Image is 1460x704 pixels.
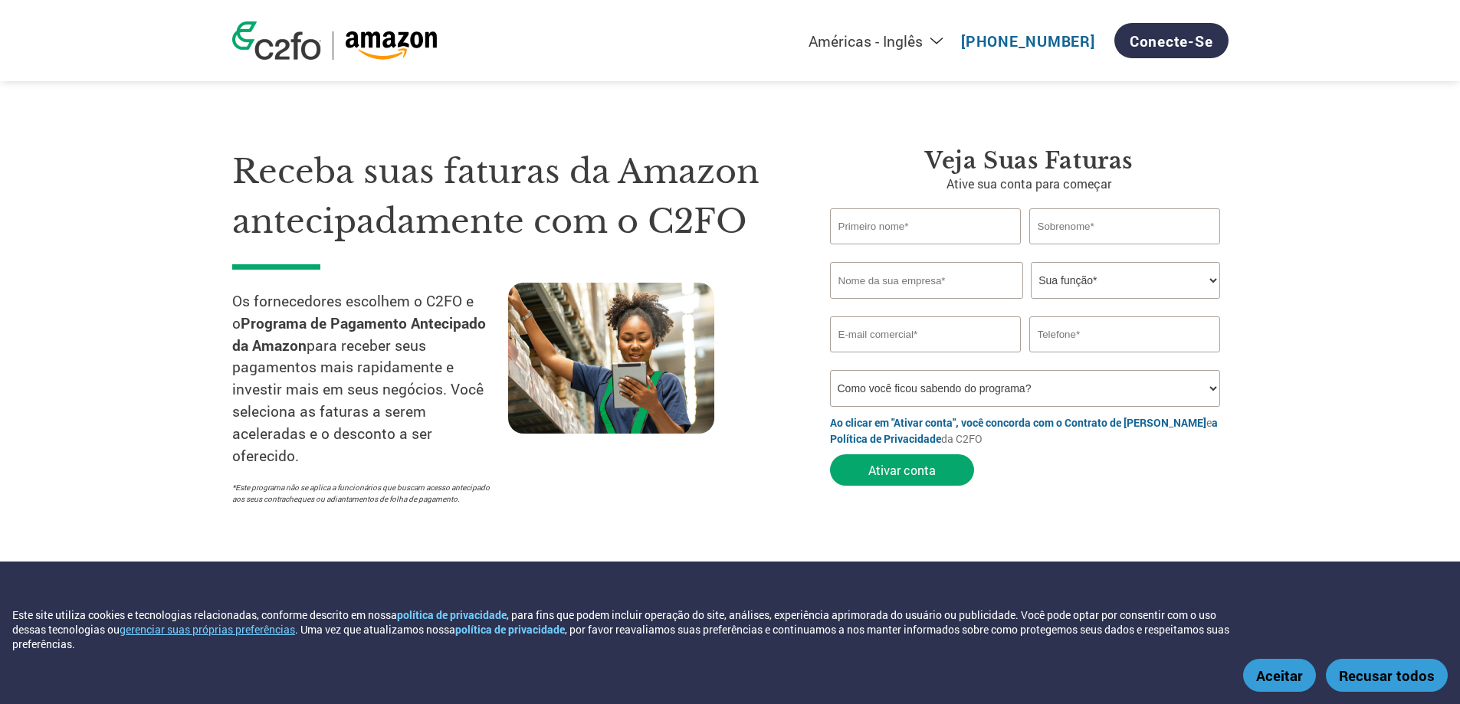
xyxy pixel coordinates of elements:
[232,313,486,355] font: Programa de Pagamento Antecipado da Amazon
[12,622,1229,651] font: , por favor reavaliamos suas preferências e continuamos a nos manter informados sobre como proteg...
[830,262,1023,299] input: Nome da sua empresa*
[455,622,565,637] a: política de privacidade
[1029,316,1221,352] input: Telefone*
[830,354,927,364] font: Endereço de e-mail inválido
[1029,354,1122,364] font: Número de telefone Inavlid
[1114,23,1229,58] a: Conecte-se
[295,622,455,637] font: . Uma vez que atualizamos nossa
[961,31,1095,51] a: [PHONE_NUMBER]
[1256,666,1303,685] font: Aceitar
[1130,31,1213,51] font: Conecte-se
[925,147,1133,175] font: Veja suas faturas
[830,208,1022,244] input: Primeiro nome*
[830,454,974,486] button: Ativar conta
[12,607,397,622] font: Este site utiliza cookies e tecnologias relacionadas, conforme descrito em nossa
[830,300,1042,310] font: Nome da empresa inválido ou nome da empresa muito longo
[1029,208,1221,244] input: Sobrenome*
[508,283,714,434] img: trabalhador da cadeia de suprimentos
[12,607,1216,637] font: , para fins que podem incluir operação do site, análises, experiência aprimorada do usuário ou pu...
[941,431,983,446] font: da C2FO
[830,316,1022,352] input: Formato de e-mail inválido
[1326,659,1448,692] button: Recusar todos
[868,462,936,478] font: Ativar conta
[232,21,321,60] img: logotipo c2fo
[830,415,1218,446] a: a Política de Privacidade
[947,175,1111,192] font: Ative sua conta para começar
[1339,666,1435,685] font: Recusar todos
[232,336,484,465] font: para receber seus pagamentos mais rapidamente e investir mais em seus negócios. Você seleciona as...
[1029,246,1196,256] font: Sobrenome inválido ou sobrenome muito longo
[1031,262,1220,299] select: Título/Função
[397,607,507,622] a: política de privacidade
[1206,415,1212,430] font: e
[1243,659,1316,692] button: Aceitar
[232,151,760,242] font: Receba suas faturas da Amazon antecipadamente com o C2FO
[345,31,438,60] img: Amazon
[232,291,474,332] font: Os fornecedores escolhem o C2FO e o
[120,622,295,637] button: gerenciar suas próprias preferências
[830,415,1206,430] a: Ao clicar em "Ativar conta", você concorda com o Contrato de [PERSON_NAME]
[232,483,490,504] font: *Este programa não se aplica a funcionários que buscam acesso antecipado aos seus contracheques o...
[830,246,958,256] font: Nome inválido ou nome muito longo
